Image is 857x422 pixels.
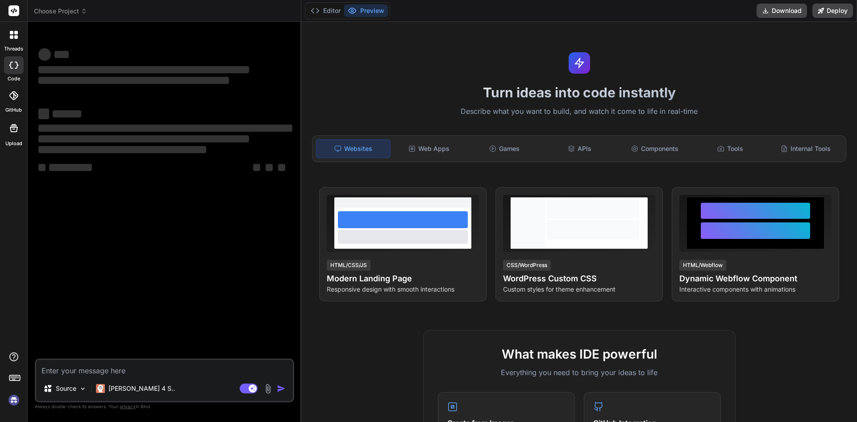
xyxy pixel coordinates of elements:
label: GitHub [5,106,22,114]
span: ‌ [278,164,285,171]
h4: Dynamic Webflow Component [679,272,832,285]
label: Upload [5,140,22,147]
button: Deploy [812,4,853,18]
div: APIs [543,139,616,158]
span: ‌ [38,48,51,61]
span: ‌ [54,51,69,58]
h2: What makes IDE powerful [438,345,721,364]
h1: Turn ideas into code instantly [307,84,852,100]
span: ‌ [53,110,81,117]
span: ‌ [38,164,46,171]
span: ‌ [266,164,273,171]
p: Custom styles for theme enhancement [503,285,655,294]
span: ‌ [253,164,260,171]
p: Describe what you want to build, and watch it come to life in real-time [307,106,852,117]
span: privacy [120,404,136,409]
p: Always double-check its answers. Your in Bind [35,402,294,411]
button: Download [757,4,807,18]
div: Internal Tools [769,139,842,158]
label: threads [4,45,23,53]
span: ‌ [38,135,249,142]
p: Everything you need to bring your ideas to life [438,367,721,378]
label: code [8,75,20,83]
img: Pick Models [79,385,87,393]
img: icon [277,384,286,393]
p: Source [56,384,76,393]
span: ‌ [49,164,92,171]
div: Websites [316,139,391,158]
div: CSS/WordPress [503,260,551,271]
img: signin [6,393,21,408]
div: Games [468,139,541,158]
span: ‌ [38,125,292,132]
p: Interactive components with animations [679,285,832,294]
div: HTML/CSS/JS [327,260,370,271]
img: Claude 4 Sonnet [96,384,105,393]
span: Choose Project [34,7,87,16]
div: Web Apps [392,139,466,158]
span: ‌ [38,109,49,119]
div: HTML/Webflow [679,260,726,271]
span: ‌ [38,66,249,73]
button: Preview [344,4,388,17]
h4: Modern Landing Page [327,272,479,285]
p: [PERSON_NAME] 4 S.. [108,384,175,393]
h4: WordPress Custom CSS [503,272,655,285]
img: attachment [263,384,273,394]
span: ‌ [38,77,229,84]
div: Components [618,139,692,158]
span: ‌ [38,146,206,153]
div: Tools [694,139,767,158]
p: Responsive design with smooth interactions [327,285,479,294]
button: Editor [307,4,344,17]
